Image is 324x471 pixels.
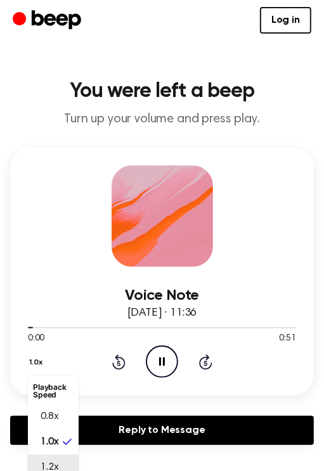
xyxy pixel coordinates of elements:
li: Playback Speed [28,378,79,404]
a: Log in [260,7,311,34]
p: Turn up your volume and press play. [10,112,314,127]
span: 1.0x [41,434,58,449]
span: 0:51 [280,332,296,345]
span: 0.8x [41,409,58,424]
span: [DATE] · 11:36 [127,307,197,319]
a: Beep [13,8,84,33]
a: Reply to Message [10,416,314,445]
button: 1.0x [28,352,48,373]
h1: You were left a beep [10,81,314,101]
span: 0:00 [28,332,44,345]
h3: Voice Note [28,287,296,304]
